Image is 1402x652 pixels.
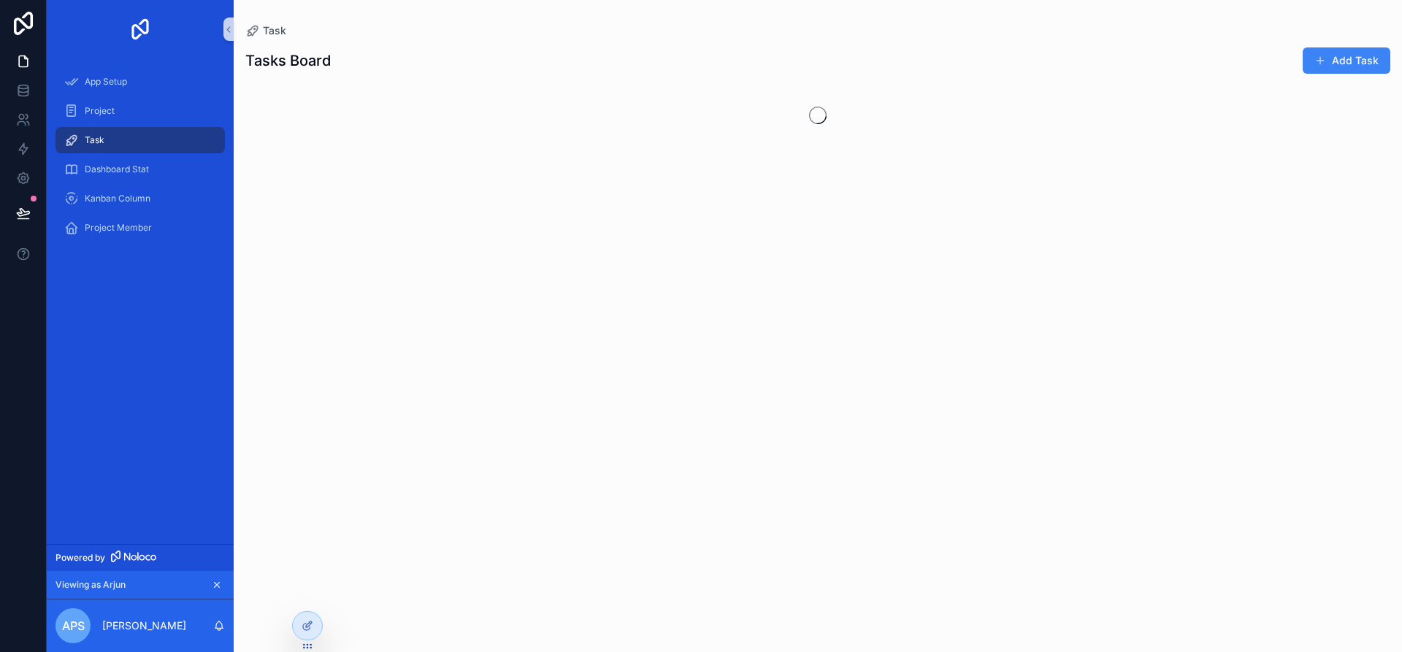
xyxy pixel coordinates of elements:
[55,156,225,183] a: Dashboard Stat
[85,134,104,146] span: Task
[62,617,85,634] span: APS
[85,164,149,175] span: Dashboard Stat
[85,222,152,234] span: Project Member
[55,552,105,564] span: Powered by
[245,23,286,38] a: Task
[55,127,225,153] a: Task
[85,193,150,204] span: Kanban Column
[55,215,225,241] a: Project Member
[47,58,234,260] div: scrollable content
[85,105,115,117] span: Project
[129,18,152,41] img: App logo
[1303,47,1390,74] button: Add Task
[55,98,225,124] a: Project
[85,76,127,88] span: App Setup
[102,618,186,633] p: [PERSON_NAME]
[245,50,331,71] h1: Tasks Board
[47,544,234,571] a: Powered by
[263,23,286,38] span: Task
[55,185,225,212] a: Kanban Column
[55,579,126,591] span: Viewing as Arjun
[55,69,225,95] a: App Setup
